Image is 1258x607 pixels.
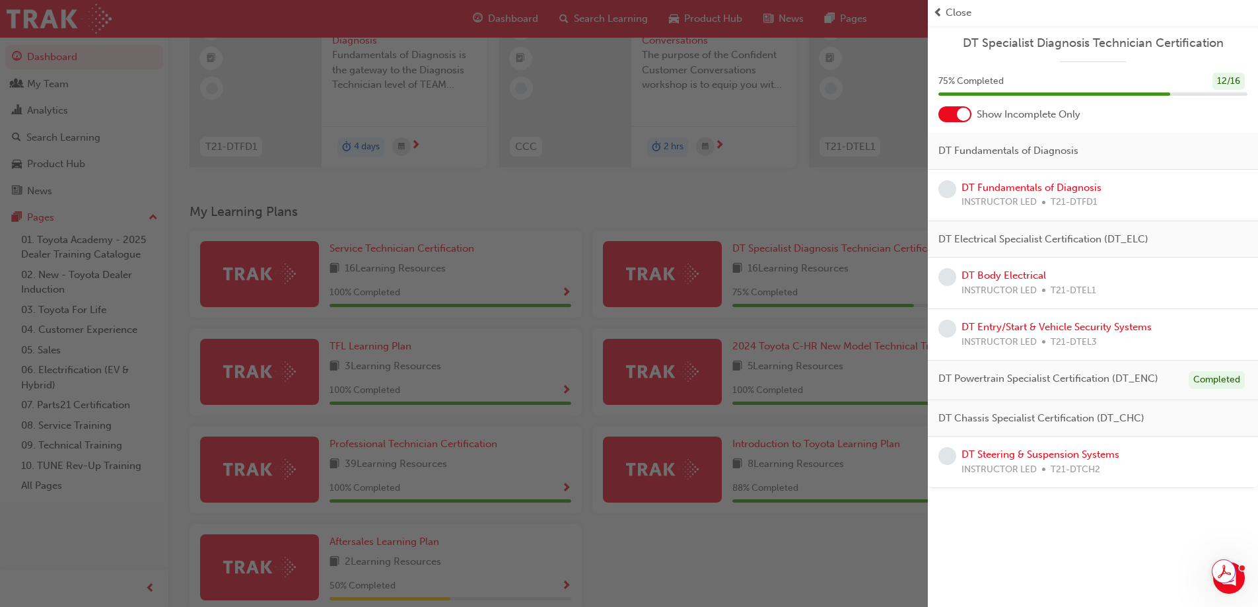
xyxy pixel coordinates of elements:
span: learningRecordVerb_NONE-icon [938,180,956,198]
a: DT Specialist Diagnosis Technician Certification [938,36,1247,51]
span: T21-DTCH2 [1051,462,1100,478]
span: Show Incomplete Only [977,107,1080,122]
a: DT Body Electrical [961,269,1046,281]
span: INSTRUCTOR LED [961,335,1037,350]
span: T21-DTEL3 [1051,335,1097,350]
span: T21-DTEL1 [1051,283,1096,299]
span: learningRecordVerb_NONE-icon [938,268,956,286]
span: DT Powertrain Specialist Certification (DT_ENC) [938,371,1158,386]
span: DT Fundamentals of Diagnosis [938,143,1078,159]
a: DT Fundamentals of Diagnosis [961,182,1101,194]
a: DT Entry/Start & Vehicle Security Systems [961,321,1152,333]
span: DT Chassis Specialist Certification (DT_CHC) [938,411,1144,426]
span: learningRecordVerb_NONE-icon [938,320,956,338]
button: prev-iconClose [933,5,1253,20]
a: DT Steering & Suspension Systems [961,448,1119,460]
span: INSTRUCTOR LED [961,462,1037,478]
span: DT Electrical Specialist Certification (DT_ELC) [938,232,1148,247]
div: Completed [1189,371,1245,389]
span: Close [946,5,971,20]
span: T21-DTFD1 [1051,195,1098,210]
span: INSTRUCTOR LED [961,195,1037,210]
span: 75 % Completed [938,74,1004,89]
span: prev-icon [933,5,943,20]
span: learningRecordVerb_NONE-icon [938,447,956,465]
span: INSTRUCTOR LED [961,283,1037,299]
div: 12 / 16 [1212,73,1245,90]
